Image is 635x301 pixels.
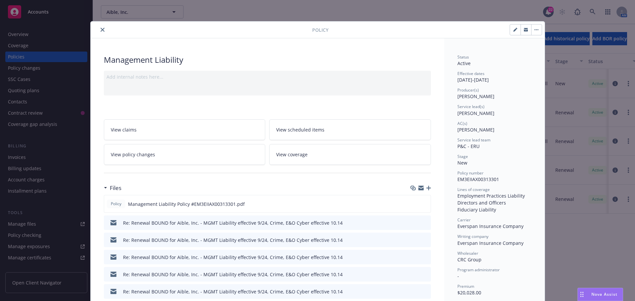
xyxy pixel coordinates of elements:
[104,54,431,65] div: Management Liability
[312,26,328,33] span: Policy
[457,60,471,66] span: Active
[123,237,343,244] div: Re: Renewal BOUND for Aible, Inc. - MGMT Liability effective 9/24, Crime, E&O Cyber effective 10.14
[422,271,428,278] button: preview file
[457,87,479,93] span: Producer(s)
[128,201,245,207] span: Management Liability Policy #EM3EIIAX00313301.pdf
[411,201,417,207] button: download file
[457,267,500,273] span: Program administrator
[109,201,123,207] span: Policy
[457,104,485,109] span: Service lead(s)
[412,237,417,244] button: download file
[457,71,531,83] div: [DATE] - [DATE]
[276,151,308,158] span: View coverage
[457,240,524,246] span: Everspan Insurance Company
[123,271,343,278] div: Re: Renewal BOUND for Aible, Inc. - MGMT Liability effective 9/24, Crime, E&O Cyber effective 10.14
[578,288,586,301] div: Drag to move
[412,254,417,261] button: download file
[457,223,524,229] span: Everspan Insurance Company
[123,254,343,261] div: Re: Renewal BOUND for Aible, Inc. - MGMT Liability effective 9/24, Crime, E&O Cyber effective 10.14
[422,288,428,295] button: preview file
[457,170,484,176] span: Policy number
[111,126,137,133] span: View claims
[412,271,417,278] button: download file
[457,250,478,256] span: Wholesaler
[412,219,417,226] button: download file
[457,93,494,99] span: [PERSON_NAME]
[106,73,428,80] div: Add internal notes here...
[422,237,428,244] button: preview file
[457,110,494,116] span: [PERSON_NAME]
[457,137,490,143] span: Service lead team
[457,273,459,279] span: -
[457,199,531,206] div: Directors and Officers
[457,256,482,263] span: CRC Group
[269,144,431,165] a: View coverage
[457,143,480,149] span: P&C - ERU
[99,26,106,34] button: close
[422,254,428,261] button: preview file
[422,201,428,207] button: preview file
[457,289,481,296] span: $20,028.00
[591,291,617,297] span: Nova Assist
[412,288,417,295] button: download file
[111,151,155,158] span: View policy changes
[457,206,531,213] div: Fiduciary Liability
[457,127,494,133] span: [PERSON_NAME]
[104,184,121,192] div: Files
[457,217,471,223] span: Carrier
[457,121,467,126] span: AC(s)
[457,187,490,192] span: Lines of coverage
[457,160,467,166] span: New
[457,154,468,159] span: Stage
[422,219,428,226] button: preview file
[276,126,324,133] span: View scheduled items
[457,54,469,60] span: Status
[457,192,531,199] div: Employment Practices Liability
[457,176,499,182] span: EM3EIIAX00313301
[457,234,488,239] span: Writing company
[457,283,474,289] span: Premium
[110,184,121,192] h3: Files
[123,288,343,295] div: Re: Renewal BOUND for Aible, Inc. - MGMT Liability effective 9/24, Crime, E&O Cyber effective 10.14
[269,119,431,140] a: View scheduled items
[577,288,623,301] button: Nova Assist
[104,144,266,165] a: View policy changes
[457,71,485,76] span: Effective dates
[104,119,266,140] a: View claims
[123,219,343,226] div: Re: Renewal BOUND for Aible, Inc. - MGMT Liability effective 9/24, Crime, E&O Cyber effective 10.14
